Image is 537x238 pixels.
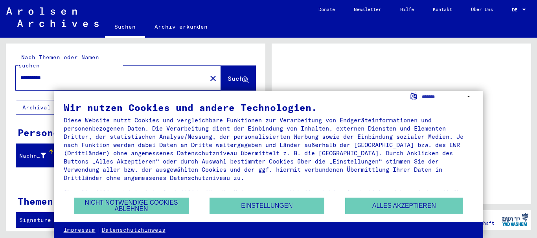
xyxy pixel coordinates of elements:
[19,149,56,162] div: Nachname
[228,74,247,82] span: Suche
[512,7,520,13] span: DE
[205,70,221,86] button: Clear
[64,226,96,234] a: Impressum
[345,198,463,214] button: Alles akzeptieren
[18,194,53,208] div: Themen
[19,216,64,224] div: Signature
[500,210,530,229] img: yv_logo.png
[19,214,72,227] div: Signature
[422,91,473,102] select: Sprache auswählen
[145,17,217,36] a: Archiv erkunden
[74,198,189,214] button: Nicht notwendige Cookies ablehnen
[19,152,46,160] div: Nachname
[18,125,65,140] div: Personen
[210,198,324,214] button: Einstellungen
[102,226,166,234] a: Datenschutzhinweis
[6,7,99,27] img: Arolsen_neg.svg
[16,145,54,167] mat-header-cell: Nachname
[221,66,256,90] button: Suche
[64,103,474,112] div: Wir nutzen Cookies und andere Technologien.
[208,74,218,83] mat-icon: close
[64,116,474,182] div: Diese Website nutzt Cookies und vergleichbare Funktionen zur Verarbeitung von Endgeräteinformatio...
[18,54,99,69] mat-label: Nach Themen oder Namen suchen
[105,17,145,38] a: Suchen
[410,92,418,100] label: Sprache auswählen
[16,100,99,115] button: Archival tree units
